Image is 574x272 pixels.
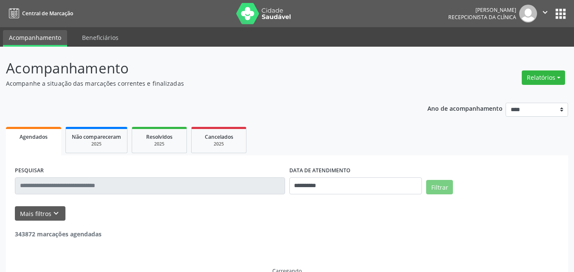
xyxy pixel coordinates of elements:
[522,70,565,85] button: Relatórios
[537,5,553,22] button: 
[22,10,73,17] span: Central de Marcação
[289,164,351,177] label: DATA DE ATENDIMENTO
[146,133,172,140] span: Resolvidos
[76,30,124,45] a: Beneficiários
[448,6,516,14] div: [PERSON_NAME]
[426,180,453,194] button: Filtrar
[198,141,240,147] div: 2025
[20,133,48,140] span: Agendados
[138,141,181,147] div: 2025
[15,206,65,221] button: Mais filtroskeyboard_arrow_down
[540,8,550,17] i: 
[6,58,399,79] p: Acompanhamento
[205,133,233,140] span: Cancelados
[448,14,516,21] span: Recepcionista da clínica
[72,133,121,140] span: Não compareceram
[553,6,568,21] button: apps
[72,141,121,147] div: 2025
[3,30,67,47] a: Acompanhamento
[15,164,44,177] label: PESQUISAR
[427,103,503,113] p: Ano de acompanhamento
[51,209,61,218] i: keyboard_arrow_down
[519,5,537,22] img: img
[6,6,73,20] a: Central de Marcação
[6,79,399,88] p: Acompanhe a situação das marcações correntes e finalizadas
[15,230,102,238] strong: 343872 marcações agendadas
